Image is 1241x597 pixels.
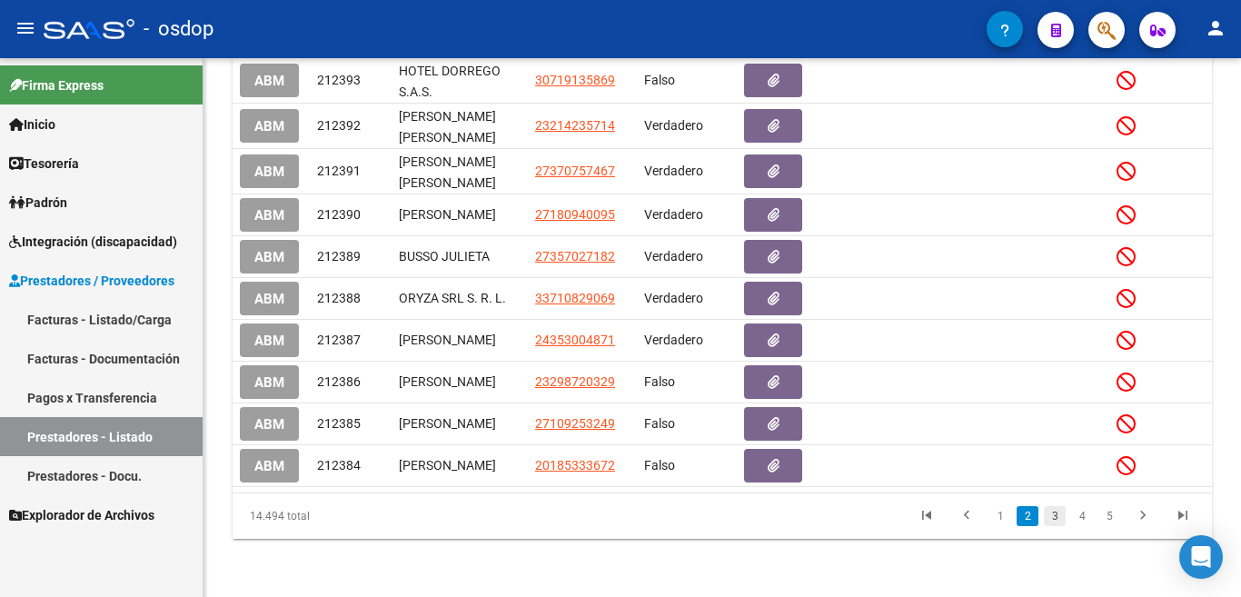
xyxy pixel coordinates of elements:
[1071,506,1093,526] a: 4
[949,506,984,526] a: go to previous page
[535,374,615,389] span: 23298720329
[9,114,55,134] span: Inicio
[254,291,284,307] span: ABM
[317,291,361,305] span: 212388
[399,372,521,393] div: [PERSON_NAME]
[317,458,361,473] span: 212384
[399,204,521,225] div: [PERSON_NAME]
[1205,17,1226,39] mat-icon: person
[317,416,361,431] span: 212385
[535,249,615,264] span: 27357027182
[399,330,521,351] div: [PERSON_NAME]
[644,291,703,305] span: Verdadero
[317,333,361,347] span: 212387
[535,291,615,305] span: 33710829069
[240,407,299,441] button: ABM
[9,75,104,95] span: Firma Express
[987,501,1014,532] li: page 1
[535,164,615,178] span: 27370757467
[1166,506,1200,526] a: go to last page
[9,193,67,213] span: Padrón
[254,164,284,180] span: ABM
[1096,501,1123,532] li: page 5
[317,73,361,87] span: 212393
[144,9,213,49] span: - osdop
[240,64,299,97] button: ABM
[399,106,521,144] div: [PERSON_NAME] [PERSON_NAME]
[317,118,361,133] span: 212392
[989,506,1011,526] a: 1
[15,17,36,39] mat-icon: menu
[644,333,703,347] span: Verdadero
[535,207,615,222] span: 27180940095
[644,73,675,87] span: Falso
[644,164,703,178] span: Verdadero
[1068,501,1096,532] li: page 4
[399,413,521,434] div: [PERSON_NAME]
[644,374,675,389] span: Falso
[1017,506,1038,526] a: 2
[535,73,615,87] span: 30719135869
[535,458,615,473] span: 20185333672
[9,271,174,291] span: Prestadores / Proveedores
[317,207,361,222] span: 212390
[240,109,299,143] button: ABM
[9,154,79,174] span: Tesorería
[317,164,361,178] span: 212391
[644,207,703,222] span: Verdadero
[254,416,284,433] span: ABM
[254,118,284,134] span: ABM
[399,288,521,309] div: ORYZA SRL S. R. L.
[240,198,299,232] button: ABM
[9,232,177,252] span: Integración (discapacidad)
[1014,501,1041,532] li: page 2
[254,73,284,89] span: ABM
[254,249,284,265] span: ABM
[233,493,425,539] div: 14.494 total
[254,207,284,224] span: ABM
[240,365,299,399] button: ABM
[240,449,299,483] button: ABM
[644,249,703,264] span: Verdadero
[399,152,521,190] div: [PERSON_NAME] [PERSON_NAME]
[240,240,299,274] button: ABM
[240,323,299,357] button: ABM
[644,118,703,133] span: Verdadero
[1098,506,1120,526] a: 5
[317,249,361,264] span: 212389
[399,246,521,267] div: BUSSO JULIETA
[535,416,615,431] span: 27109253249
[254,333,284,349] span: ABM
[399,61,521,99] div: HOTEL DORREGO S.A.S.
[535,118,615,133] span: 23214235714
[909,506,944,526] a: go to first page
[254,458,284,474] span: ABM
[240,282,299,315] button: ABM
[317,374,361,389] span: 212386
[535,333,615,347] span: 24353004871
[644,416,675,431] span: Falso
[1044,506,1066,526] a: 3
[1041,501,1068,532] li: page 3
[644,458,675,473] span: Falso
[1126,506,1160,526] a: go to next page
[9,505,154,525] span: Explorador de Archivos
[399,455,521,476] div: [PERSON_NAME]
[1179,535,1223,579] div: Open Intercom Messenger
[254,374,284,391] span: ABM
[240,154,299,188] button: ABM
